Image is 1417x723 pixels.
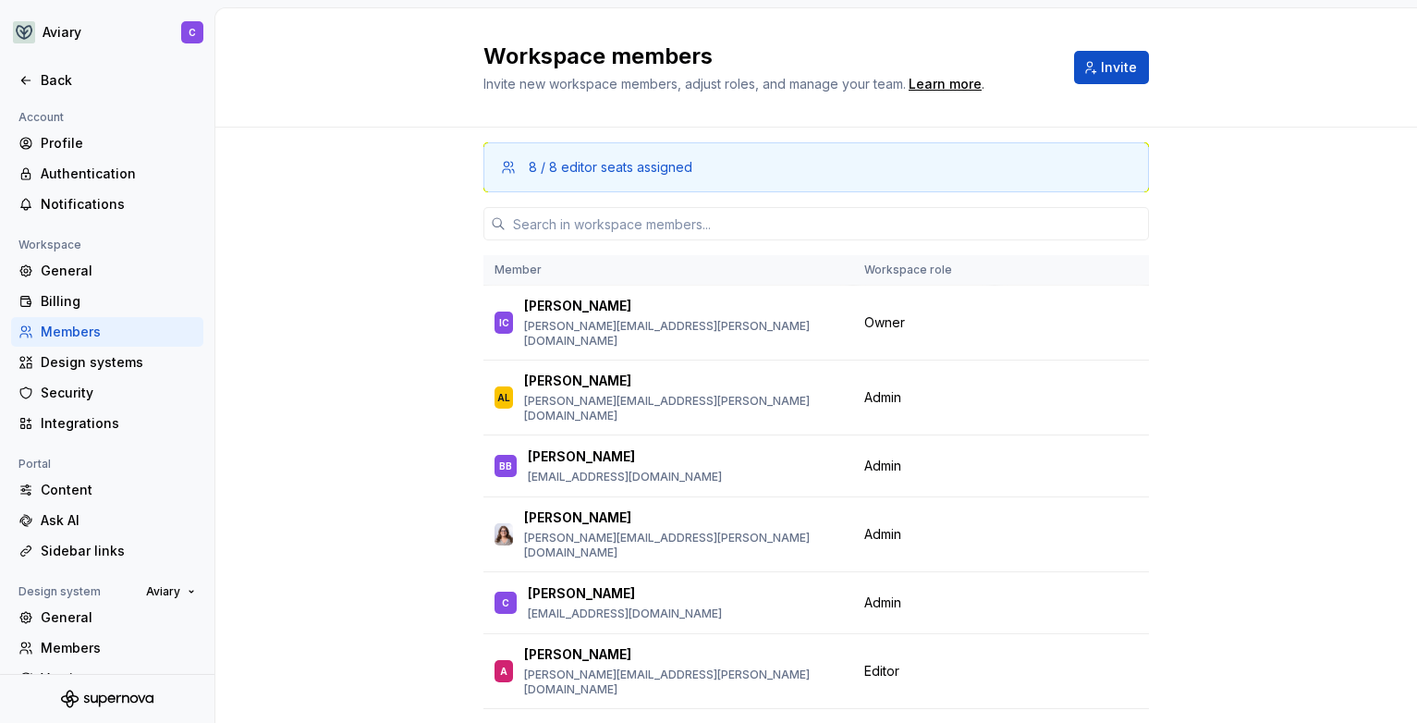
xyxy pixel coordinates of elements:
[483,76,906,92] span: Invite new workspace members, adjust roles, and manage your team.
[11,453,58,475] div: Portal
[13,21,35,43] img: 256e2c79-9abd-4d59-8978-03feab5a3943.png
[11,475,203,505] a: Content
[524,509,631,527] p: [PERSON_NAME]
[502,594,509,612] div: C
[41,195,196,214] div: Notifications
[1074,51,1149,84] button: Invite
[528,447,635,466] p: [PERSON_NAME]
[864,662,899,680] span: Editor
[11,66,203,95] a: Back
[41,414,196,433] div: Integrations
[41,608,196,627] div: General
[524,319,842,349] p: [PERSON_NAME][EMAIL_ADDRESS][PERSON_NAME][DOMAIN_NAME]
[524,531,842,560] p: [PERSON_NAME][EMAIL_ADDRESS][PERSON_NAME][DOMAIN_NAME]
[529,158,692,177] div: 8 / 8 editor seats assigned
[483,42,1052,71] h2: Workspace members
[864,457,901,475] span: Admin
[906,78,984,92] span: .
[43,23,81,42] div: Aviary
[524,645,631,664] p: [PERSON_NAME]
[11,190,203,219] a: Notifications
[483,255,853,286] th: Member
[11,664,203,693] a: Versions
[499,457,512,475] div: BB
[41,353,196,372] div: Design systems
[11,536,203,566] a: Sidebar links
[41,71,196,90] div: Back
[41,292,196,311] div: Billing
[524,372,631,390] p: [PERSON_NAME]
[11,581,108,603] div: Design system
[11,287,203,316] a: Billing
[497,388,510,407] div: AL
[495,523,513,545] img: Brittany Hogg
[189,25,196,40] div: C
[11,603,203,632] a: General
[41,511,196,530] div: Ask AI
[41,542,196,560] div: Sidebar links
[11,129,203,158] a: Profile
[11,378,203,408] a: Security
[146,584,180,599] span: Aviary
[41,384,196,402] div: Security
[11,256,203,286] a: General
[500,662,507,680] div: A
[528,470,722,484] p: [EMAIL_ADDRESS][DOMAIN_NAME]
[909,75,982,93] a: Learn more
[41,669,196,688] div: Versions
[41,134,196,153] div: Profile
[11,633,203,663] a: Members
[524,394,842,423] p: [PERSON_NAME][EMAIL_ADDRESS][PERSON_NAME][DOMAIN_NAME]
[4,12,211,53] button: AviaryC
[41,639,196,657] div: Members
[528,584,635,603] p: [PERSON_NAME]
[528,607,722,621] p: [EMAIL_ADDRESS][DOMAIN_NAME]
[506,207,1149,240] input: Search in workspace members...
[864,525,901,544] span: Admin
[524,668,842,697] p: [PERSON_NAME][EMAIL_ADDRESS][PERSON_NAME][DOMAIN_NAME]
[1101,58,1137,77] span: Invite
[41,481,196,499] div: Content
[41,323,196,341] div: Members
[61,690,153,708] svg: Supernova Logo
[853,255,995,286] th: Workspace role
[11,506,203,535] a: Ask AI
[11,234,89,256] div: Workspace
[524,297,631,315] p: [PERSON_NAME]
[864,594,901,612] span: Admin
[864,313,905,332] span: Owner
[11,317,203,347] a: Members
[11,159,203,189] a: Authentication
[11,106,71,129] div: Account
[41,262,196,280] div: General
[11,348,203,377] a: Design systems
[864,388,901,407] span: Admin
[41,165,196,183] div: Authentication
[11,409,203,438] a: Integrations
[499,313,509,332] div: IC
